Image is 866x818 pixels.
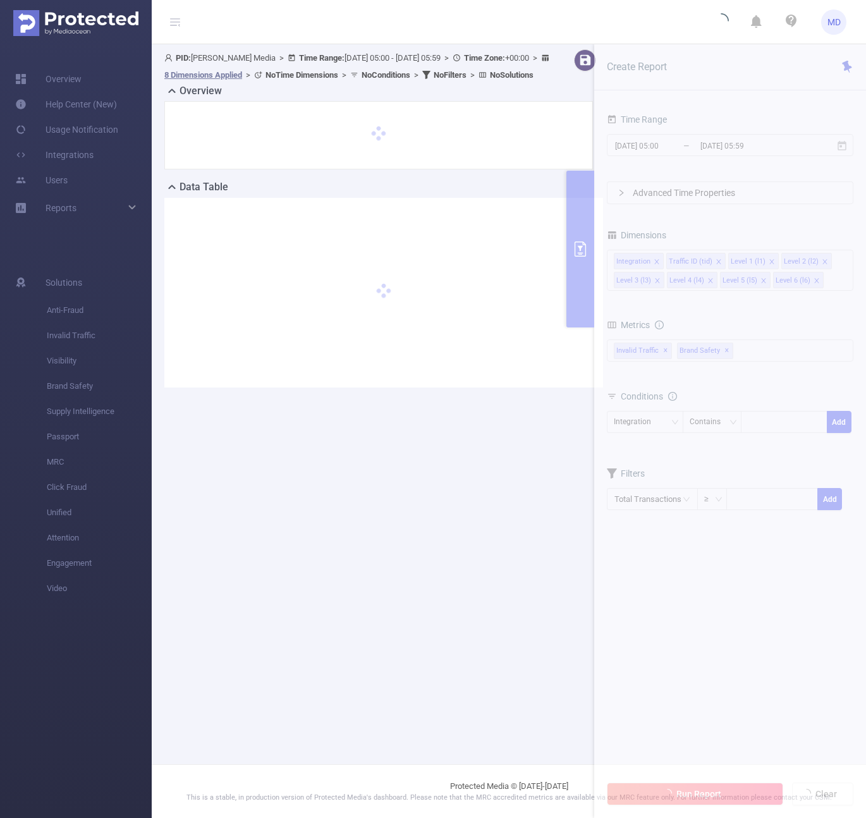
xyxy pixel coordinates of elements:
span: > [410,70,422,80]
a: Help Center (New) [15,92,117,117]
span: Attention [47,525,152,551]
span: Invalid Traffic [47,323,152,348]
i: icon: loading [714,13,729,31]
b: No Solutions [490,70,534,80]
span: Passport [47,424,152,449]
span: > [467,70,479,80]
b: No Conditions [362,70,410,80]
span: Unified [47,500,152,525]
span: Visibility [47,348,152,374]
span: MRC [47,449,152,475]
a: Integrations [15,142,94,168]
span: Supply Intelligence [47,399,152,424]
b: No Time Dimensions [265,70,338,80]
b: Time Range: [299,53,345,63]
a: Users [15,168,68,193]
span: [PERSON_NAME] Media [DATE] 05:00 - [DATE] 05:59 +00:00 [164,53,552,80]
a: Reports [46,195,76,221]
span: > [441,53,453,63]
span: Click Fraud [47,475,152,500]
b: Time Zone: [464,53,505,63]
b: PID: [176,53,191,63]
span: > [338,70,350,80]
u: 8 Dimensions Applied [164,70,242,80]
a: Overview [15,66,82,92]
span: Solutions [46,270,82,295]
span: > [529,53,541,63]
span: > [242,70,254,80]
img: Protected Media [13,10,138,36]
span: Video [47,576,152,601]
span: Brand Safety [47,374,152,399]
span: Engagement [47,551,152,576]
span: MD [827,9,841,35]
a: Usage Notification [15,117,118,142]
span: > [276,53,288,63]
span: Reports [46,203,76,213]
span: Anti-Fraud [47,298,152,323]
h2: Data Table [180,180,228,195]
i: icon: user [164,54,176,62]
p: This is a stable, in production version of Protected Media's dashboard. Please note that the MRC ... [183,793,834,803]
footer: Protected Media © [DATE]-[DATE] [152,764,866,818]
h2: Overview [180,83,222,99]
b: No Filters [434,70,467,80]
